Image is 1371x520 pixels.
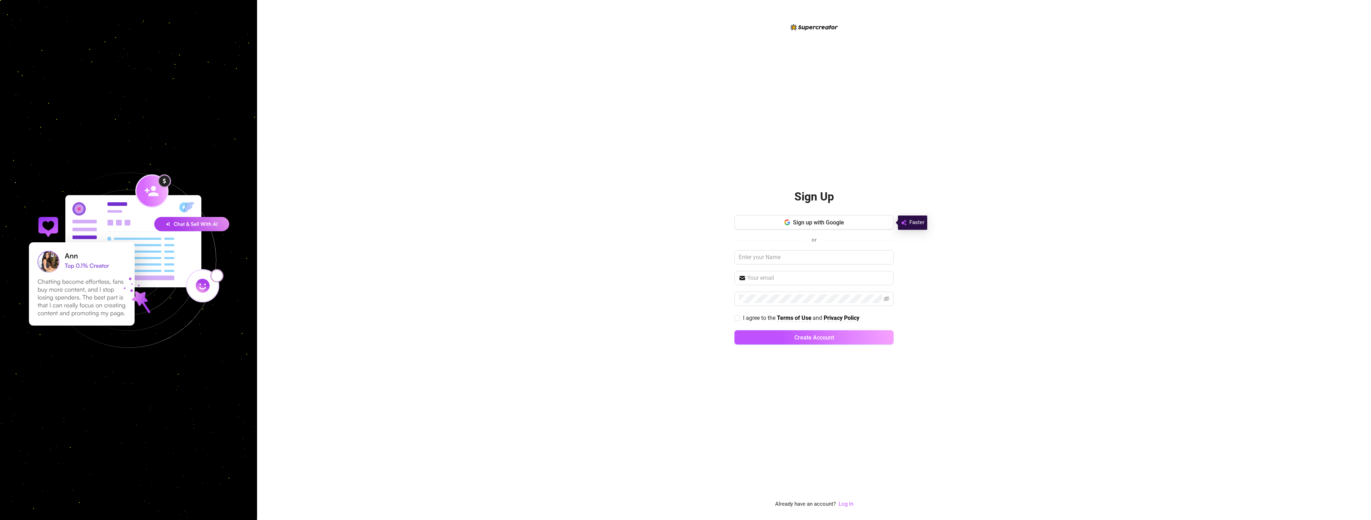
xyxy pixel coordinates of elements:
input: Your email [747,274,889,282]
span: Create Account [794,334,834,341]
a: Privacy Policy [824,315,859,322]
strong: Terms of Use [777,315,812,321]
span: or [812,237,817,243]
img: signup-background-D0MIrEPF.svg [5,137,252,384]
a: Log In [839,501,853,507]
button: Sign up with Google [734,215,894,229]
img: logo-BBDzfeDw.svg [790,24,838,30]
span: I agree to the [743,315,777,321]
span: Already have an account? [775,500,836,509]
button: Create Account [734,330,894,345]
strong: Privacy Policy [824,315,859,321]
img: svg%3e [901,218,907,227]
span: and [813,315,824,321]
input: Enter your Name [734,250,894,264]
span: Faster [909,218,924,227]
a: Terms of Use [777,315,812,322]
span: eye-invisible [884,296,889,302]
span: Sign up with Google [793,219,844,226]
a: Log In [839,500,853,509]
h2: Sign Up [794,189,834,204]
